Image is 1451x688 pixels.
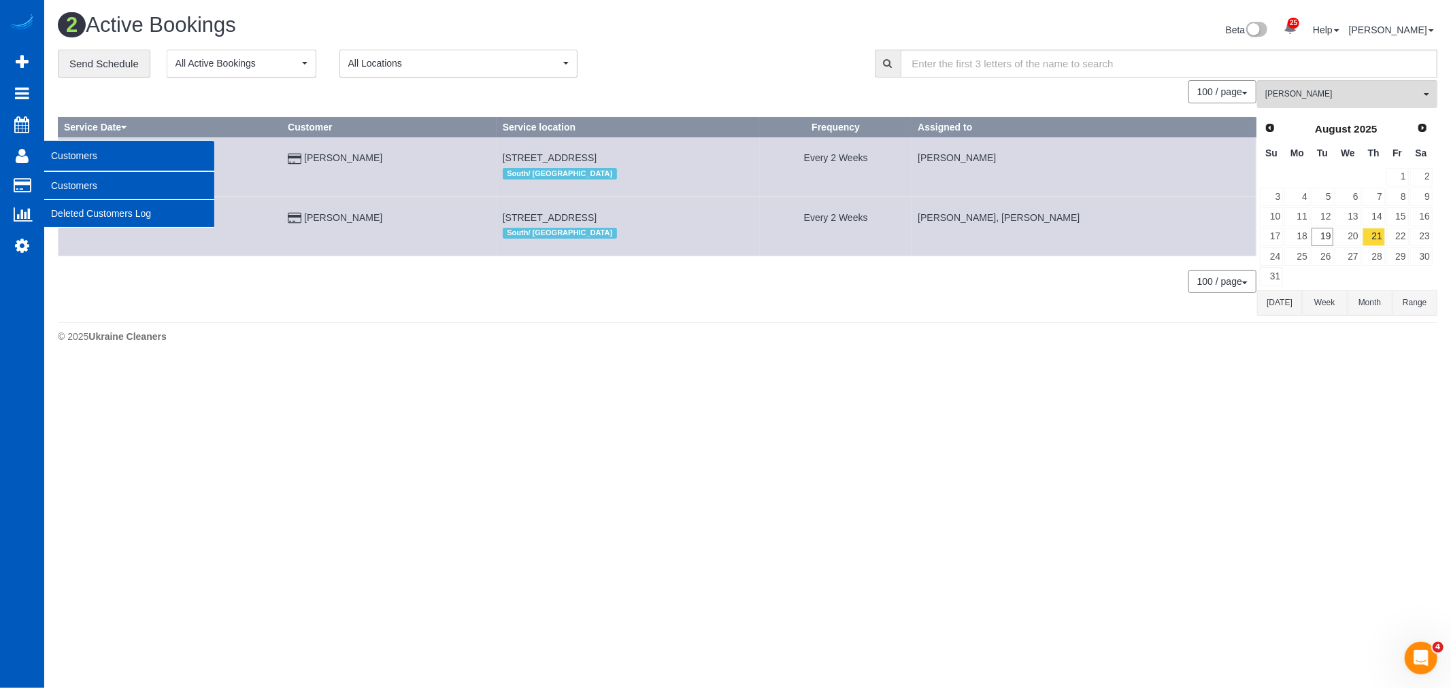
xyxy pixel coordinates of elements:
a: 20 [1335,228,1361,246]
button: Range [1392,290,1437,315]
span: 2025 [1354,123,1377,135]
a: 16 [1410,207,1433,226]
span: Customers [44,140,214,171]
a: 23 [1410,228,1433,246]
a: [PERSON_NAME] [1349,24,1434,35]
th: Customer [282,118,497,137]
a: 7 [1363,188,1385,206]
span: August [1315,123,1351,135]
span: Tuesday [1317,148,1328,158]
button: Week [1302,290,1347,315]
a: Next [1413,119,1432,138]
button: 100 / page [1188,270,1256,293]
a: 3 [1260,188,1283,206]
a: 11 [1284,207,1310,226]
a: 12 [1312,207,1334,226]
a: 30 [1410,247,1433,266]
span: Saturday [1416,148,1427,158]
a: 29 [1386,247,1409,266]
span: South/ [GEOGRAPHIC_DATA] [503,228,617,239]
td: Service location [497,137,759,196]
td: Frequency [760,196,912,256]
button: [PERSON_NAME] [1257,80,1437,108]
img: New interface [1245,22,1267,39]
a: 19 [1312,228,1334,246]
img: Automaid Logo [8,14,35,33]
a: Customers [44,172,214,199]
button: 100 / page [1188,80,1256,103]
a: 24 [1260,247,1283,266]
h1: Active Bookings [58,14,737,37]
span: 4 [1433,642,1444,653]
a: 2 [1410,168,1433,186]
a: Send Schedule [58,50,150,78]
div: © 2025 [58,330,1437,343]
span: 25 [1288,18,1299,29]
a: 27 [1335,247,1361,266]
span: South/ [GEOGRAPHIC_DATA] [503,168,617,179]
td: Service location [497,196,759,256]
span: All Locations [348,56,560,70]
nav: Pagination navigation [1189,80,1256,103]
span: Next [1417,122,1428,133]
div: Location [503,224,754,242]
a: 22 [1386,228,1409,246]
span: Thursday [1368,148,1380,158]
a: [PERSON_NAME] [304,212,382,223]
span: [STREET_ADDRESS] [503,152,597,163]
span: Friday [1392,148,1402,158]
th: Service Date [59,118,282,137]
a: 31 [1260,267,1283,286]
button: All Locations [339,50,578,78]
span: Wednesday [1341,148,1355,158]
a: 1 [1386,168,1409,186]
a: 21 [1363,228,1385,246]
th: Service location [497,118,759,137]
button: All Active Bookings [167,50,316,78]
i: Credit Card Payment [288,154,301,164]
strong: Ukraine Cleaners [88,331,166,342]
a: Beta [1226,24,1268,35]
a: 28 [1363,247,1385,266]
a: Prev [1261,119,1280,138]
td: Frequency [760,137,912,196]
a: Help [1313,24,1339,35]
button: [DATE] [1257,290,1302,315]
a: 4 [1284,188,1310,206]
td: Assigned to [912,137,1256,196]
ol: All Teams [1257,80,1437,101]
span: Sunday [1265,148,1278,158]
a: 18 [1284,228,1310,246]
span: All Active Bookings [176,56,299,70]
ul: Customers [44,171,214,228]
span: Monday [1290,148,1304,158]
button: Month [1348,290,1392,315]
a: 25 [1277,14,1303,44]
i: Credit Card Payment [288,213,301,223]
nav: Pagination navigation [1189,270,1256,293]
th: Frequency [760,118,912,137]
div: Location [503,165,754,182]
a: 17 [1260,228,1283,246]
span: [PERSON_NAME] [1265,88,1420,100]
a: 6 [1335,188,1361,206]
span: Prev [1265,122,1275,133]
td: Customer [282,137,497,196]
td: Schedule date [59,137,282,196]
iframe: Intercom live chat [1405,642,1437,674]
a: 14 [1363,207,1385,226]
td: Assigned to [912,196,1256,256]
td: Customer [282,196,497,256]
a: Deleted Customers Log [44,200,214,227]
a: 8 [1386,188,1409,206]
a: 13 [1335,207,1361,226]
a: 26 [1312,247,1334,266]
a: 15 [1386,207,1409,226]
a: 25 [1284,247,1310,266]
a: 5 [1312,188,1334,206]
input: Enter the first 3 letters of the name to search [901,50,1438,78]
th: Assigned to [912,118,1256,137]
a: 9 [1410,188,1433,206]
